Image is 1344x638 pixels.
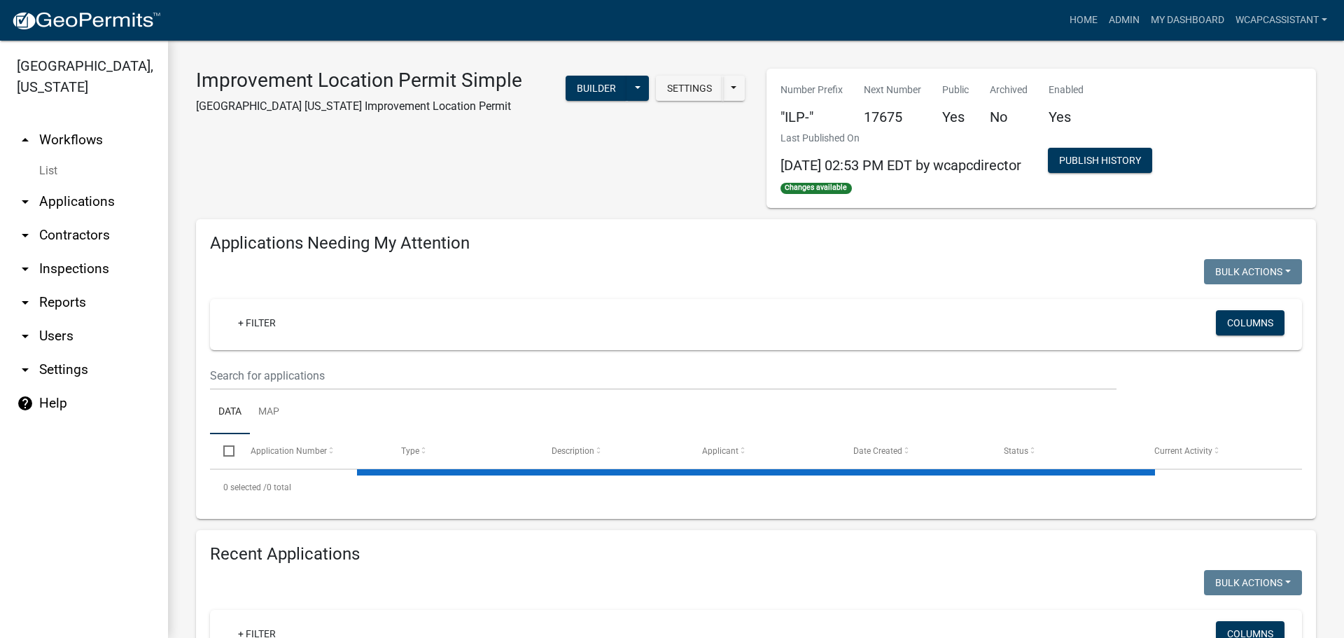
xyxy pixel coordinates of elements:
wm-modal-confirm: Workflow Publish History [1048,156,1152,167]
datatable-header-cell: Current Activity [1141,434,1291,468]
h5: Yes [1049,109,1084,125]
a: Map [250,390,288,435]
input: Search for applications [210,361,1116,390]
h3: Improvement Location Permit Simple [196,69,522,92]
button: Settings [656,76,723,101]
h5: Yes [942,109,969,125]
span: Type [401,446,419,456]
a: wcapcassistant [1230,7,1333,34]
button: Bulk Actions [1204,259,1302,284]
p: Next Number [864,83,921,97]
button: Bulk Actions [1204,570,1302,595]
i: arrow_drop_down [17,193,34,210]
datatable-header-cell: Status [990,434,1141,468]
span: Application Number [251,446,327,456]
span: Changes available [780,183,852,194]
p: [GEOGRAPHIC_DATA] [US_STATE] Improvement Location Permit [196,98,522,115]
span: Description [552,446,594,456]
button: Builder [566,76,627,101]
datatable-header-cell: Application Number [237,434,387,468]
span: 0 selected / [223,483,267,492]
div: 0 total [210,470,1302,505]
datatable-header-cell: Description [538,434,689,468]
button: Publish History [1048,148,1152,173]
datatable-header-cell: Select [210,434,237,468]
a: Admin [1103,7,1145,34]
h4: Recent Applications [210,544,1302,564]
i: arrow_drop_up [17,132,34,148]
datatable-header-cell: Date Created [839,434,990,468]
datatable-header-cell: Type [388,434,538,468]
h5: No [990,109,1028,125]
i: arrow_drop_down [17,227,34,244]
span: Current Activity [1154,446,1212,456]
a: Home [1064,7,1103,34]
p: Enabled [1049,83,1084,97]
button: Columns [1216,310,1284,335]
a: My Dashboard [1145,7,1230,34]
a: Data [210,390,250,435]
span: Applicant [702,446,738,456]
i: arrow_drop_down [17,261,34,277]
i: help [17,395,34,412]
i: arrow_drop_down [17,294,34,311]
h4: Applications Needing My Attention [210,233,1302,254]
i: arrow_drop_down [17,328,34,345]
p: Number Prefix [780,83,843,97]
h5: "ILP-" [780,109,843,125]
span: Status [1004,446,1028,456]
p: Public [942,83,969,97]
datatable-header-cell: Applicant [689,434,839,468]
p: Last Published On [780,131,1021,146]
h5: 17675 [864,109,921,125]
a: + Filter [227,310,287,335]
p: Archived [990,83,1028,97]
span: [DATE] 02:53 PM EDT by wcapcdirector [780,157,1021,174]
span: Date Created [853,446,902,456]
i: arrow_drop_down [17,361,34,378]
